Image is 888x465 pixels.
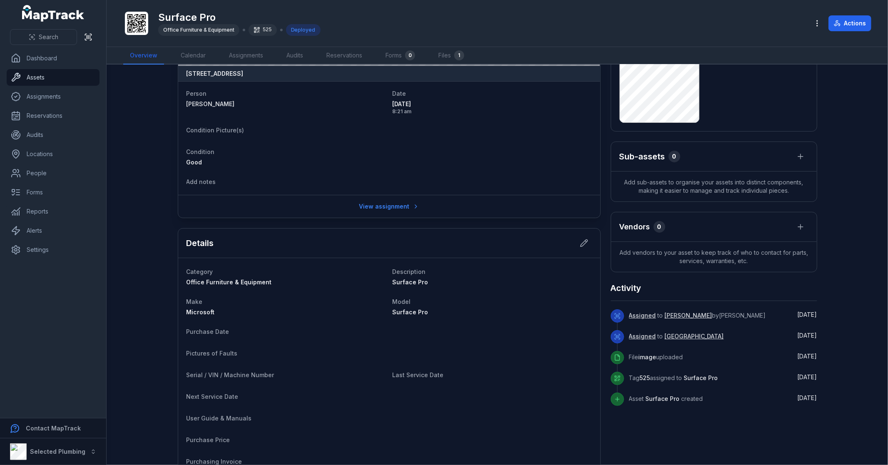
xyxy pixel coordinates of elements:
span: Good [187,159,202,166]
a: Calendar [174,47,212,65]
a: [GEOGRAPHIC_DATA] [665,332,724,341]
span: Purchasing Invoice [187,458,242,465]
h1: Surface Pro [158,11,321,24]
a: Alerts [7,222,99,239]
div: Deployed [286,24,321,36]
span: Surface Pro [393,308,428,316]
a: Dashboard [7,50,99,67]
span: Surface Pro [684,374,718,381]
span: [DATE] [798,394,817,401]
time: 8/19/2025, 8:21:48 AM [393,100,592,115]
span: Purchase Price [187,436,230,443]
a: Overview [123,47,164,65]
span: Surface Pro [646,395,680,402]
span: Date [393,90,406,97]
a: MapTrack [22,5,85,22]
span: image [639,353,657,361]
button: Actions [828,15,871,31]
span: Microsoft [187,308,215,316]
span: File uploaded [629,353,683,361]
strong: Selected Plumbing [30,448,85,455]
button: Search [10,29,77,45]
span: Add sub-assets to organise your assets into distinct components, making it easier to manage and t... [611,172,817,201]
strong: Contact MapTrack [26,425,81,432]
time: 5/12/2025, 8:13:03 AM [798,373,817,380]
span: 8:21 am [393,108,592,115]
span: User Guide & Manuals [187,415,252,422]
span: [DATE] [798,373,817,380]
span: Last Service Date [393,371,444,378]
span: Make [187,298,203,305]
a: [PERSON_NAME] [665,311,712,320]
span: Add notes [187,178,216,185]
span: to [629,333,724,340]
div: 525 [249,24,277,36]
a: Assigned [629,311,656,320]
span: Surface Pro [393,279,428,286]
div: 0 [405,50,415,60]
a: Assignments [222,47,270,65]
span: Description [393,268,426,275]
span: Office Furniture & Equipment [163,27,234,33]
a: Forms0 [379,47,422,65]
time: 5/12/2025, 8:13:22 AM [798,353,817,360]
a: [PERSON_NAME] [187,100,386,108]
a: Reports [7,203,99,220]
a: Assets [7,69,99,86]
span: 525 [640,374,650,381]
span: [DATE] [798,332,817,339]
span: Add vendors to your asset to keep track of who to contact for parts, services, warranties, etc. [611,242,817,272]
a: Reservations [7,107,99,124]
span: [DATE] [393,100,592,108]
span: to by [PERSON_NAME] [629,312,766,319]
a: Audits [280,47,310,65]
span: Asset created [629,395,703,402]
h2: Activity [611,282,642,294]
span: Person [187,90,207,97]
a: View assignment [353,199,425,214]
span: Search [39,33,58,41]
h3: Vendors [619,221,650,233]
div: 1 [454,50,464,60]
strong: [STREET_ADDRESS] [187,70,244,78]
span: [DATE] [798,311,817,318]
a: Forms [7,184,99,201]
time: 5/12/2025, 8:13:41 AM [798,332,817,339]
span: Model [393,298,411,305]
div: 0 [669,151,680,162]
span: Serial / VIN / Machine Number [187,371,274,378]
span: Next Service Date [187,393,239,400]
span: Office Furniture & Equipment [187,279,272,286]
a: Assigned [629,332,656,341]
span: Condition [187,148,215,155]
a: People [7,165,99,182]
a: Reservations [320,47,369,65]
time: 5/12/2025, 8:13:03 AM [798,394,817,401]
a: Audits [7,127,99,143]
a: Settings [7,241,99,258]
time: 8/19/2025, 8:21:48 AM [798,311,817,318]
a: Assignments [7,88,99,105]
a: Files1 [432,47,471,65]
div: 0 [654,221,665,233]
h2: Details [187,237,214,249]
span: Pictures of Faults [187,350,238,357]
span: [DATE] [798,353,817,360]
h2: Sub-assets [619,151,665,162]
span: Tag assigned to [629,374,718,381]
span: Condition Picture(s) [187,127,244,134]
span: Purchase Date [187,328,229,335]
a: Locations [7,146,99,162]
span: Category [187,268,213,275]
